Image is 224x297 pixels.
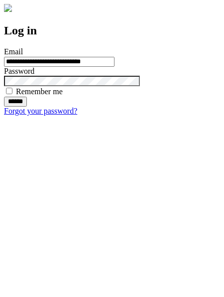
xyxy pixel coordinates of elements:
a: Forgot your password? [4,107,77,115]
label: Email [4,47,23,56]
label: Password [4,67,34,75]
h2: Log in [4,24,220,37]
img: logo-4e3dc11c47720685a147b03b5a06dd966a58ff35d612b21f08c02c0306f2b779.png [4,4,12,12]
label: Remember me [16,87,63,96]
